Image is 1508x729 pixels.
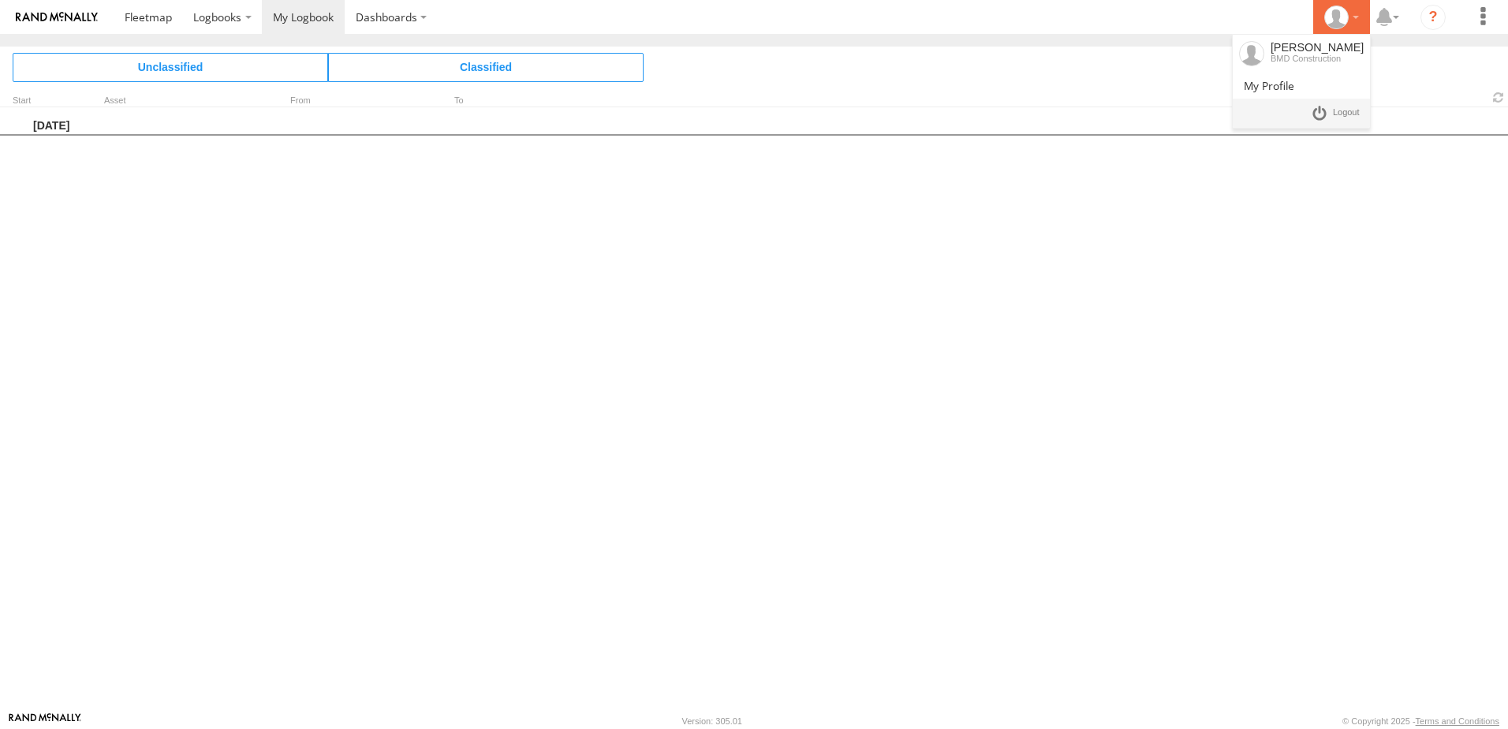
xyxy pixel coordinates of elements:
a: Visit our Website [9,713,81,729]
div: Click to Sort [13,97,60,105]
div: [PERSON_NAME] [1271,41,1364,54]
a: Terms and Conditions [1416,716,1499,726]
div: From [268,97,426,105]
div: Version: 305.01 [682,716,742,726]
div: Chris Hobson [1319,6,1364,29]
div: © Copyright 2025 - [1342,716,1499,726]
span: Click to view Unclassified Trips [13,53,328,81]
div: BMD Construction [1271,54,1364,63]
span: Click to view Classified Trips [328,53,644,81]
div: To [432,97,590,105]
img: rand-logo.svg [16,12,98,23]
span: Refresh [1489,90,1508,105]
div: Asset [104,97,262,105]
i: ? [1420,5,1446,30]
